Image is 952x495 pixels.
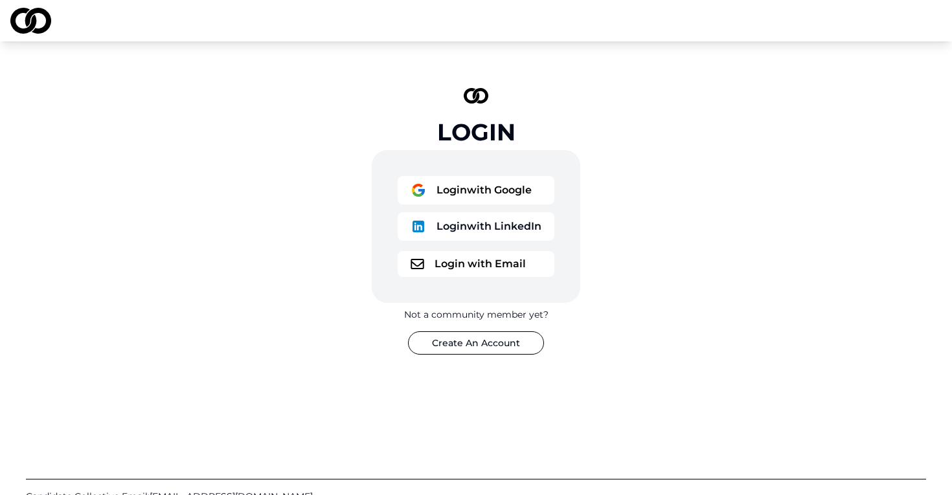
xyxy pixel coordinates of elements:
[408,331,544,355] button: Create An Account
[411,259,424,269] img: logo
[398,212,554,241] button: logoLoginwith LinkedIn
[437,119,516,145] div: Login
[411,219,426,234] img: logo
[398,176,554,204] button: logoLoginwith Google
[10,8,51,34] img: logo
[398,251,554,277] button: logoLogin with Email
[464,88,488,104] img: logo
[411,182,426,198] img: logo
[404,308,549,321] div: Not a community member yet?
